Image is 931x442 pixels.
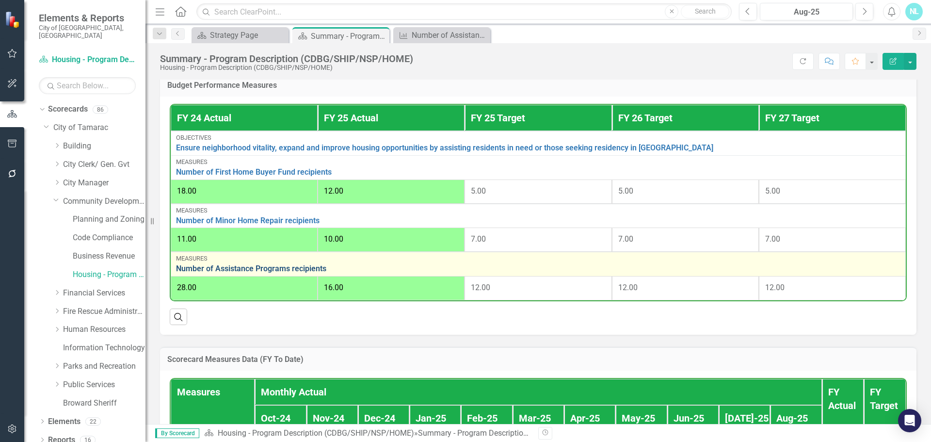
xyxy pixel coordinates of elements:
span: 5.00 [765,186,780,196]
span: 12.00 [471,283,490,292]
a: Number of Assistance Programs recipients [396,29,488,41]
div: Number of Assistance Programs recipients [412,29,488,41]
div: Measures [176,207,900,214]
a: Planning and Zoning [73,214,145,225]
span: 10.00 [324,234,343,244]
button: Aug-25 [760,3,853,20]
span: 7.00 [618,234,633,244]
span: 28.00 [177,283,196,292]
a: Building [63,141,145,152]
span: 7.00 [471,234,486,244]
small: City of [GEOGRAPHIC_DATA], [GEOGRAPHIC_DATA] [39,24,136,40]
a: Housing - Program Description (CDBG/SHIP/NSP/HOME) [73,269,145,280]
div: 22 [85,417,101,426]
h3: Budget Performance Measures [167,81,909,90]
button: NL [905,3,923,20]
span: 12.00 [324,186,343,196]
a: Fire Rescue Administration [63,306,145,317]
td: Double-Click to Edit Right Click for Context Menu [171,155,906,180]
span: 12.00 [618,283,638,292]
a: Number of Assistance Programs recipients [176,264,900,273]
img: ClearPoint Strategy [5,11,22,28]
span: 11.00 [177,234,196,244]
a: City Clerk/ Gen. Gvt [63,159,145,170]
td: Double-Click to Edit Right Click for Context Menu [171,131,906,155]
div: Objectives [176,134,900,141]
div: Summary - Program Description (CDBG/SHIP/NSP/HOME) [160,53,413,64]
a: Housing - Program Description (CDBG/SHIP/NSP/HOME) [218,428,414,438]
a: Community Development [63,196,145,207]
div: Housing - Program Description (CDBG/SHIP/NSP/HOME) [160,64,413,71]
div: Measures [176,159,900,165]
span: Search [695,7,716,15]
div: Summary - Program Description (CDBG/SHIP/NSP/HOME) [418,428,619,438]
span: By Scorecard [155,428,199,438]
a: Human Resources [63,324,145,335]
td: Double-Click to Edit Right Click for Context Menu [171,204,906,228]
div: Strategy Page [210,29,286,41]
span: 5.00 [471,186,486,196]
input: Search Below... [39,77,136,94]
a: Number of First Home Buyer Fund recipients [176,168,900,177]
button: Search [681,5,729,18]
a: Scorecards [48,104,88,115]
div: 86 [93,105,108,114]
a: Strategy Page [194,29,286,41]
span: 16.00 [324,283,343,292]
a: Parks and Recreation [63,361,145,372]
a: Housing - Program Description (CDBG/SHIP/NSP/HOME) [39,54,136,65]
a: Financial Services [63,288,145,299]
a: Ensure neighborhood vitality, expand and improve housing opportunities by assisting residents in ... [176,144,900,152]
div: Open Intercom Messenger [898,409,921,432]
div: Aug-25 [763,6,850,18]
span: Elements & Reports [39,12,136,24]
a: Elements [48,416,80,427]
a: Number of Minor Home Repair recipients [176,216,900,225]
a: Broward Sheriff [63,398,145,409]
span: 7.00 [765,234,780,244]
td: Double-Click to Edit Right Click for Context Menu [171,252,906,276]
a: Information Technology [63,343,145,354]
a: Business Revenue [73,251,145,262]
span: 5.00 [618,186,633,196]
a: City of Tamarac [53,122,145,133]
div: Measures [176,255,900,262]
div: » [204,428,531,439]
a: Code Compliance [73,232,145,244]
a: City Manager [63,178,145,189]
span: 18.00 [177,186,196,196]
div: Summary - Program Description (CDBG/SHIP/NSP/HOME) [311,30,387,42]
input: Search ClearPoint... [196,3,732,20]
span: 12.00 [765,283,785,292]
h3: Scorecard Measures Data (FY To Date) [167,355,909,364]
a: Public Services [63,379,145,391]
